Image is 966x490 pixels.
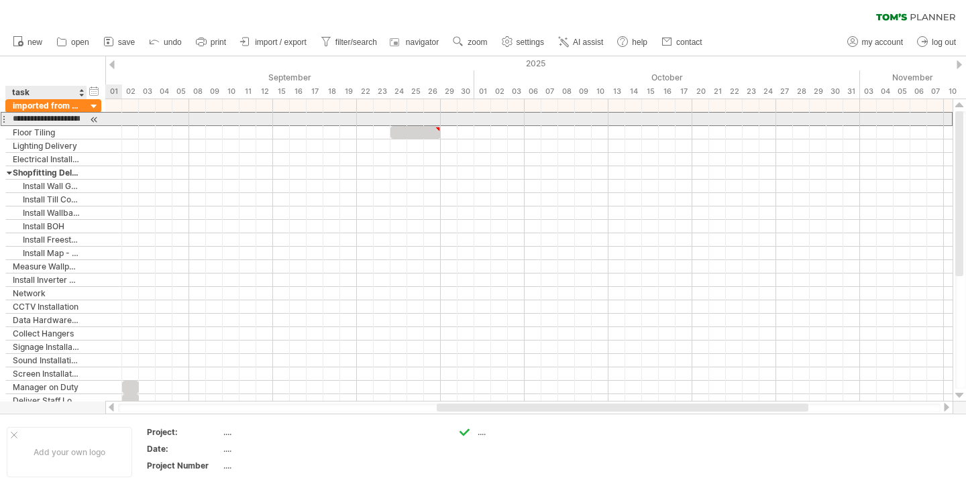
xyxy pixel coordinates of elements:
[474,70,860,84] div: October 2025
[614,34,651,51] a: help
[575,84,592,99] div: Thursday, 9 October 2025
[156,84,172,99] div: Thursday, 4 September 2025
[223,460,336,471] div: ....
[659,84,676,99] div: Thursday, 16 October 2025
[388,34,443,51] a: navigator
[932,38,956,47] span: log out
[7,427,132,477] div: Add your own logo
[658,34,706,51] a: contact
[13,260,80,273] div: Measure Wallpaper - If Applicable
[555,34,607,51] a: AI assist
[13,341,80,353] div: Signage Installation
[914,34,960,51] a: log out
[13,139,80,152] div: Lighting Delivery
[357,84,374,99] div: Monday, 22 September 2025
[239,84,256,99] div: Thursday, 11 September 2025
[290,84,307,99] div: Tuesday, 16 September 2025
[340,84,357,99] div: Friday, 19 September 2025
[632,38,647,47] span: help
[335,38,377,47] span: filter/search
[147,426,221,438] div: Project:
[844,34,907,51] a: my account
[13,300,80,313] div: CCTV Installation
[122,84,139,99] div: Tuesday, 2 September 2025
[193,34,230,51] a: print
[441,84,458,99] div: Monday, 29 September 2025
[13,126,80,139] div: Floor Tiling
[759,84,776,99] div: Friday, 24 October 2025
[28,38,42,47] span: new
[843,84,860,99] div: Friday, 31 October 2025
[642,84,659,99] div: Wednesday, 15 October 2025
[9,34,46,51] a: new
[118,38,135,47] span: save
[608,84,625,99] div: Monday, 13 October 2025
[273,84,290,99] div: Monday, 15 September 2025
[12,86,79,99] div: task
[88,113,101,127] div: scroll to activity
[255,38,307,47] span: import / export
[13,287,80,300] div: Network
[449,34,491,51] a: zoom
[13,153,80,166] div: Electrical Installation
[894,84,910,99] div: Wednesday, 5 November 2025
[508,84,525,99] div: Friday, 3 October 2025
[317,34,381,51] a: filter/search
[105,70,474,84] div: September 2025
[877,84,894,99] div: Tuesday, 4 November 2025
[625,84,642,99] div: Tuesday, 14 October 2025
[13,99,80,112] div: imported from ms-project
[776,84,793,99] div: Monday, 27 October 2025
[307,84,323,99] div: Wednesday, 17 September 2025
[424,84,441,99] div: Friday, 26 September 2025
[147,460,221,471] div: Project Number
[13,247,80,259] div: Install Map - If Applicable
[223,426,336,438] div: ....
[223,84,239,99] div: Wednesday, 10 September 2025
[13,166,80,179] div: Shopfitting Delivery & Installation
[13,314,80,326] div: Data Hardware & Telephone Installation
[100,34,139,51] a: save
[676,38,702,47] span: contact
[478,426,551,438] div: ....
[147,443,221,454] div: Date:
[458,84,474,99] div: Tuesday, 30 September 2025
[927,84,944,99] div: Friday, 7 November 2025
[13,354,80,367] div: Sound Installation
[406,38,439,47] span: navigator
[13,180,80,192] div: Install Wall Gantries
[517,38,544,47] span: settings
[474,84,491,99] div: Wednesday, 1 October 2025
[13,327,80,340] div: Collect Hangers
[558,84,575,99] div: Wednesday, 8 October 2025
[374,84,390,99] div: Tuesday, 23 September 2025
[139,84,156,99] div: Wednesday, 3 September 2025
[53,34,93,51] a: open
[709,84,726,99] div: Tuesday, 21 October 2025
[13,273,80,286] div: Install Inverter and Map LED
[826,84,843,99] div: Thursday, 30 October 2025
[211,38,226,47] span: print
[726,84,743,99] div: Wednesday, 22 October 2025
[491,84,508,99] div: Thursday, 2 October 2025
[592,84,608,99] div: Friday, 10 October 2025
[13,367,80,380] div: Screen Installation - If Applicable
[146,34,186,51] a: undo
[13,206,80,219] div: Install Wallbays
[13,220,80,233] div: Install BOH
[13,394,80,407] div: Deliver Staff Lockers & Stationary Cupboard
[223,443,336,454] div: ....
[105,84,122,99] div: Monday, 1 September 2025
[71,38,89,47] span: open
[862,38,903,47] span: my account
[13,381,80,393] div: Manager on Duty
[498,34,548,51] a: settings
[810,84,826,99] div: Wednesday, 29 October 2025
[743,84,759,99] div: Thursday, 23 October 2025
[944,84,961,99] div: Monday, 10 November 2025
[206,84,223,99] div: Tuesday, 9 September 2025
[910,84,927,99] div: Thursday, 6 November 2025
[468,38,487,47] span: zoom
[13,193,80,206] div: Install Till Counter
[525,84,541,99] div: Monday, 6 October 2025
